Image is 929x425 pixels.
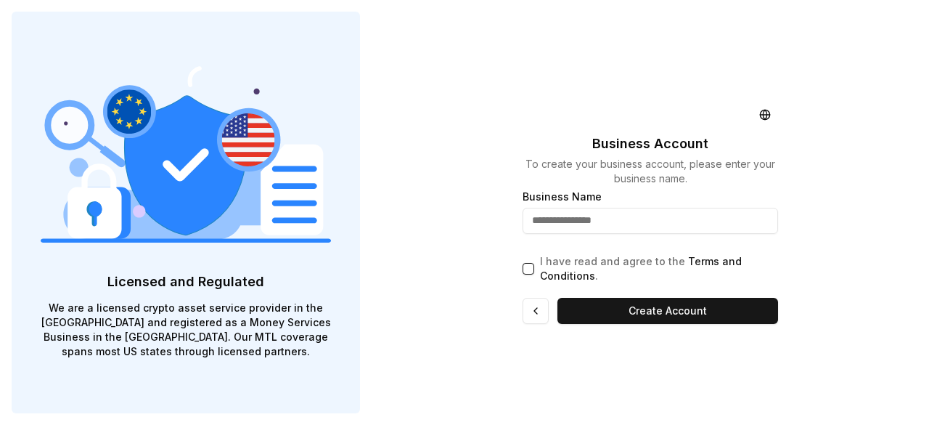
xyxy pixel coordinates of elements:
[523,157,778,186] p: To create your business account, please enter your business name.
[540,255,742,282] a: Terms and Conditions
[557,298,778,324] button: Create Account
[592,134,708,154] p: Business Account
[41,301,331,359] p: We are a licensed crypto asset service provider in the [GEOGRAPHIC_DATA] and registered as a Mone...
[523,192,778,202] p: Business Name
[41,272,331,292] p: Licensed and Regulated
[540,254,778,283] p: I have read and agree to the .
